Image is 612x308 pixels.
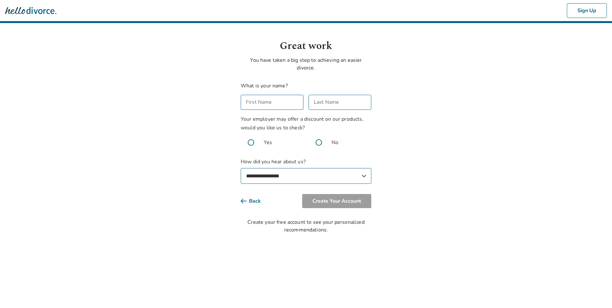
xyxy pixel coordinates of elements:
[241,194,271,208] button: Back
[241,168,371,184] select: How did you hear about us?
[241,82,288,89] label: What is your name?
[580,277,612,308] iframe: Chat Widget
[241,158,371,184] label: How did you hear about us?
[567,3,607,18] button: Sign Up
[264,139,272,146] span: Yes
[241,56,371,72] p: You have taken a big step to achieving an easier divorce.
[5,4,56,17] img: Hello Divorce Logo
[332,139,338,146] span: No
[241,116,364,131] span: Your employer may offer a discount on our products, would you like us to check?
[241,218,371,234] div: Create your free account to see your personalized recommendations.
[241,38,371,54] h1: Great work
[302,194,371,208] button: Create Your Account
